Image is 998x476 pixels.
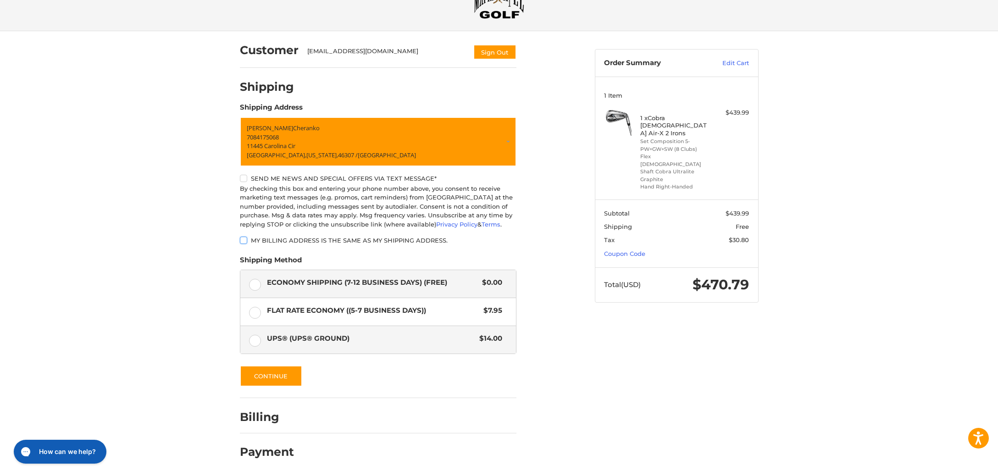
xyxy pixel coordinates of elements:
[640,168,710,183] li: Shaft Cobra Ultralite Graphite
[240,175,516,182] label: Send me news and special offers via text message*
[482,221,500,228] a: Terms
[247,151,306,159] span: [GEOGRAPHIC_DATA],
[604,92,749,99] h3: 1 Item
[693,276,749,293] span: $470.79
[640,114,710,137] h4: 1 x Cobra [DEMOGRAPHIC_DATA] Air-X 2 Irons
[640,138,710,153] li: Set Composition 5-PW+GW+SW (8 Clubs)
[358,151,416,159] span: [GEOGRAPHIC_DATA]
[240,445,294,459] h2: Payment
[240,184,516,229] div: By checking this box and entering your phone number above, you consent to receive marketing text ...
[240,117,516,166] a: Enter or select a different address
[436,221,477,228] a: Privacy Policy
[267,277,478,288] span: Economy Shipping (7-12 Business Days) (Free)
[604,210,630,217] span: Subtotal
[640,153,710,168] li: Flex [DEMOGRAPHIC_DATA]
[307,47,464,60] div: [EMAIL_ADDRESS][DOMAIN_NAME]
[240,80,294,94] h2: Shipping
[267,333,475,344] span: UPS® (UPS® Ground)
[604,250,645,257] a: Coupon Code
[247,133,279,141] span: 7084175068
[604,223,632,230] span: Shipping
[473,44,516,60] button: Sign Out
[240,255,302,270] legend: Shipping Method
[306,151,338,159] span: [US_STATE],
[247,142,295,150] span: 11445 Carolina Cir
[478,277,503,288] span: $0.00
[726,210,749,217] span: $439.99
[247,124,293,132] span: [PERSON_NAME]
[293,124,320,132] span: Cheranko
[267,305,479,316] span: Flat Rate Economy ((5-7 Business Days))
[922,451,998,476] iframe: Google Customer Reviews
[604,236,615,244] span: Tax
[640,183,710,191] li: Hand Right-Handed
[604,59,703,68] h3: Order Summary
[729,236,749,244] span: $30.80
[240,365,302,387] button: Continue
[479,305,503,316] span: $7.95
[240,237,516,244] label: My billing address is the same as my shipping address.
[703,59,749,68] a: Edit Cart
[604,280,641,289] span: Total (USD)
[736,223,749,230] span: Free
[240,102,303,117] legend: Shipping Address
[338,151,358,159] span: 46307 /
[9,437,110,467] iframe: Gorgias live chat messenger
[475,333,503,344] span: $14.00
[240,43,299,57] h2: Customer
[713,108,749,117] div: $439.99
[240,410,294,424] h2: Billing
